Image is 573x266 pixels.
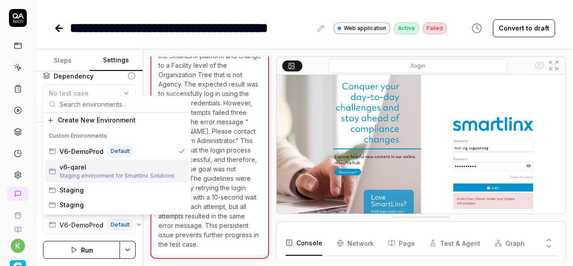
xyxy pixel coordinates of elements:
div: Dependency [54,71,94,81]
button: Steps [36,50,90,71]
button: Settings [90,50,143,71]
div: Suggestions [43,113,191,214]
span: No test case [49,89,89,97]
span: Staging [60,200,84,209]
span: Staging environment for Smartlinx Solutions [60,172,175,180]
span: Staging [60,185,84,195]
span: V6-DemoProd [60,147,103,156]
span: v6-qarel [60,162,86,172]
div: Custom Environments [45,129,189,143]
img: Screenshot [277,75,565,256]
span: Default [107,219,133,231]
button: View version history [466,19,487,37]
a: Web application [334,22,390,34]
span: Web application [344,24,386,32]
button: Open in full screen [547,58,561,73]
button: Graph [495,231,525,256]
button: Console [286,231,322,256]
span: Create New Environment [58,115,136,125]
button: k [11,239,25,253]
button: Network [337,231,374,256]
button: Show all interative elements [532,58,547,73]
button: Test & Agent [429,231,480,256]
button: Run [43,241,120,259]
div: Failed [423,22,447,34]
div: Active [394,22,419,34]
button: V6-DemoProdDefault [43,216,136,234]
a: Documentation [4,219,32,233]
input: Search environments... [60,96,185,112]
button: Convert to draft [493,19,555,37]
button: No test case [43,84,136,102]
span: V6-DemoProd [60,220,103,230]
button: Page [388,231,415,256]
p: The test case goal was to log in to the SmartLinx platform and change to a Facility level of the ... [158,42,261,249]
span: Default [107,145,133,157]
a: Book a call with us [4,205,32,219]
a: New conversation [7,187,29,201]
